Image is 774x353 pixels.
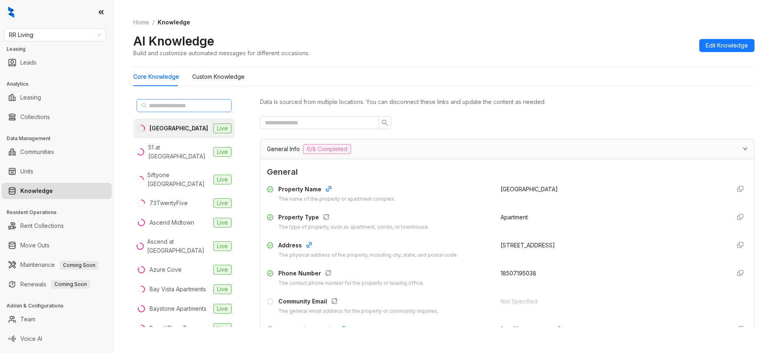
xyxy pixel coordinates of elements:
div: The physical address of the property, including city, state, and postal code. [278,251,458,259]
span: Live [213,304,232,314]
span: Live [213,147,232,157]
li: Units [2,163,112,180]
span: Apartment [501,214,528,221]
div: Build and customize automated messages for different occasions. [133,49,310,57]
a: Rent Collections [20,218,64,234]
div: Community Email [278,297,438,308]
span: Knowledge [158,19,190,26]
li: Maintenance [2,257,112,273]
li: Leads [2,54,112,71]
h3: Resident Operations [7,209,113,216]
span: Edit Knowledge [706,41,748,50]
h2: AI Knowledge [133,33,214,49]
span: Live [213,284,232,294]
a: Knowledge [20,183,53,199]
div: [STREET_ADDRESS] [501,241,724,250]
a: Units [20,163,33,180]
span: [URL][DOMAIN_NAME] [501,326,561,333]
div: The contact phone number for the property or leasing office. [278,279,424,287]
div: Community Website [278,325,403,336]
a: Home [132,18,151,27]
span: Coming Soon [60,261,99,270]
li: Move Outs [2,237,112,253]
span: Live [213,265,232,275]
div: 73TwentyFive [150,199,188,208]
span: expanded [743,146,748,151]
div: Property Name [278,185,395,195]
span: Coming Soon [51,280,90,289]
div: General Info6/8 Completed [260,139,754,159]
div: The general email address for the property or community inquiries. [278,308,438,315]
li: / [152,18,154,27]
li: Team [2,311,112,327]
span: Live [213,323,232,333]
span: [GEOGRAPHIC_DATA] [501,186,558,193]
a: Communities [20,144,54,160]
div: 5iftyone [GEOGRAPHIC_DATA] [147,171,210,188]
span: search [141,103,147,108]
div: The type of property, such as apartment, condo, or townhouse. [278,223,429,231]
a: RenewalsComing Soon [20,276,90,292]
span: Live [213,218,232,227]
div: [GEOGRAPHIC_DATA] [150,124,208,133]
div: Property Type [278,213,429,223]
div: Bay Vista Apartments [150,285,206,294]
h3: Admin & Configurations [7,302,113,310]
span: Live [213,198,232,208]
div: 51 at [GEOGRAPHIC_DATA] [148,143,210,161]
li: Collections [2,109,112,125]
a: Leads [20,54,37,71]
div: Ascend at [GEOGRAPHIC_DATA] [147,237,210,255]
img: logo [8,6,14,18]
div: Broad River Trace [150,324,199,333]
li: Knowledge [2,183,112,199]
li: Communities [2,144,112,160]
li: Renewals [2,276,112,292]
div: Phone Number [278,269,424,279]
h3: Data Management [7,135,113,142]
button: Edit Knowledge [699,39,754,52]
a: Voice AI [20,331,42,347]
h3: Leasing [7,45,113,53]
div: Baystone Apartments [150,304,206,313]
span: Live [213,241,232,251]
div: Core Knowledge [133,72,179,81]
li: Voice AI [2,331,112,347]
div: Not Specified [501,297,724,306]
div: Data is sourced from multiple locations. You can disconnect these links and update the content as... [260,97,754,106]
span: Live [213,175,232,184]
div: Address [278,241,458,251]
div: Custom Knowledge [192,72,245,81]
span: General Info [267,145,300,154]
h3: Analytics [7,80,113,88]
a: Move Outs [20,237,50,253]
a: Team [20,311,35,327]
span: search [382,119,388,126]
a: Collections [20,109,50,125]
a: Leasing [20,89,41,106]
span: Live [213,123,232,133]
li: Rent Collections [2,218,112,234]
div: The name of the property or apartment complex. [278,195,395,203]
span: 6/8 Completed [303,144,351,154]
li: Leasing [2,89,112,106]
span: RR Living [9,29,101,41]
span: 18507195038 [501,270,536,277]
span: General [267,166,748,178]
div: Azure Cove [150,265,182,274]
div: Ascend Midtown [150,218,194,227]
